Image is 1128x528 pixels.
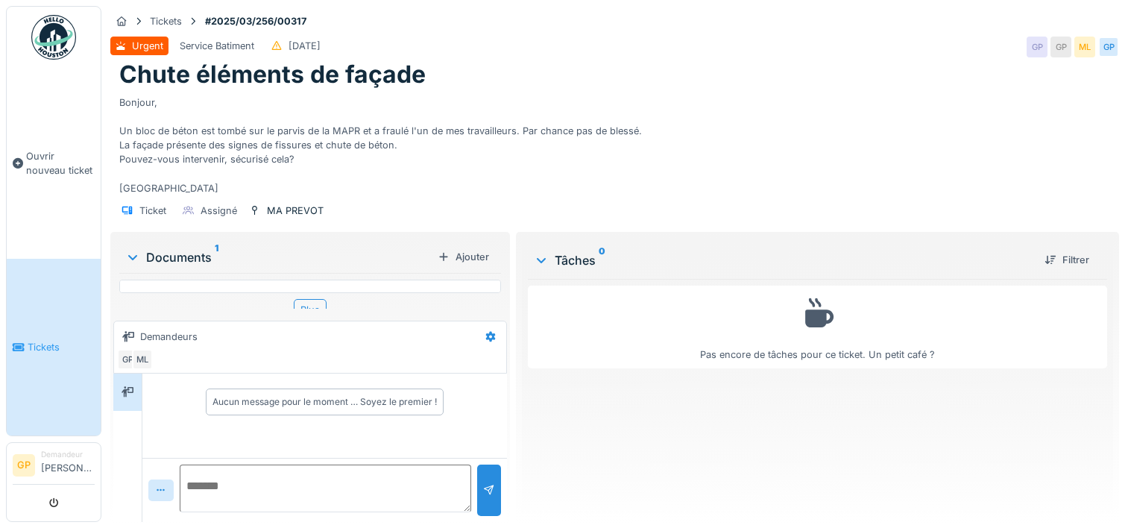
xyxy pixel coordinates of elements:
div: Aucun message pour le moment … Soyez le premier ! [212,395,437,409]
sup: 1 [215,248,218,266]
span: Tickets [28,340,95,354]
div: GP [1027,37,1047,57]
a: Ouvrir nouveau ticket [7,68,101,259]
div: ML [1074,37,1095,57]
div: [DATE] [289,39,321,53]
div: MA PREVOT [267,204,324,218]
a: GP Demandeur[PERSON_NAME] [13,449,95,485]
div: Tickets [150,14,182,28]
div: Urgent [132,39,163,53]
span: Ouvrir nouveau ticket [26,149,95,177]
div: Documents [125,248,432,266]
div: GP [1098,37,1119,57]
div: Filtrer [1039,250,1095,270]
sup: 0 [599,251,605,269]
div: Bonjour, Un bloc de béton est tombé sur le parvis de la MAPR et a fraulé l'un de mes travailleurs... [119,89,1110,195]
li: [PERSON_NAME] [41,449,95,481]
div: Demandeur [41,449,95,460]
img: Badge_color-CXgf-gQk.svg [31,15,76,60]
h1: Chute éléments de façade [119,60,426,89]
div: GP [1050,37,1071,57]
div: Assigné [201,204,237,218]
div: Tâches [534,251,1033,269]
strong: #2025/03/256/00317 [199,14,312,28]
div: ML [132,349,153,370]
div: GP [117,349,138,370]
li: GP [13,454,35,477]
div: Ticket [139,204,166,218]
div: Demandeurs [140,330,198,344]
div: Service Batiment [180,39,254,53]
div: Pas encore de tâches pour ce ticket. Un petit café ? [538,292,1097,362]
div: Ajouter [432,247,495,267]
div: Plus [294,299,327,321]
a: Tickets [7,259,101,436]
